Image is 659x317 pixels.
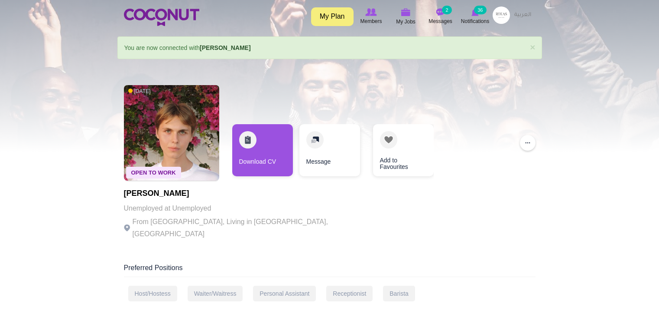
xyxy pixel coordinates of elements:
[429,17,452,26] span: Messages
[520,135,536,151] button: ...
[128,286,177,301] div: Host/Hostess
[383,286,415,301] div: Barista
[299,124,360,176] a: Message
[365,8,377,16] img: Browse Members
[423,7,458,26] a: Messages Messages 2
[401,8,411,16] img: My Jobs
[124,263,536,277] div: Preferred Positions
[436,8,445,16] img: Messages
[128,88,151,95] span: [DATE]
[442,6,451,14] small: 2
[253,286,316,301] div: Personal Assistant
[200,44,250,51] a: [PERSON_NAME]
[530,43,535,52] a: ×
[373,124,434,176] a: Add to Favourites
[461,17,489,26] span: Notifications
[458,7,493,26] a: Notifications Notifications 36
[354,7,389,26] a: Browse Members Members
[396,17,416,26] span: My Jobs
[326,286,373,301] div: Receptionist
[126,167,181,178] span: Open To Work
[124,216,362,240] p: From [GEOGRAPHIC_DATA], Living in [GEOGRAPHIC_DATA], [GEOGRAPHIC_DATA]
[232,124,293,176] a: Download CV
[188,286,243,301] div: Waiter/Waitress
[124,9,199,26] img: Home
[232,124,293,181] div: 1 / 3
[474,6,486,14] small: 36
[124,202,362,215] p: Unemployed at Unemployed
[117,36,542,59] div: You are now connected with
[124,189,362,198] h1: [PERSON_NAME]
[367,124,427,181] div: 3 / 3
[471,8,479,16] img: Notifications
[360,17,382,26] span: Members
[389,7,423,27] a: My Jobs My Jobs
[510,7,536,24] a: العربية
[299,124,360,181] div: 2 / 3
[311,7,354,26] a: My Plan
